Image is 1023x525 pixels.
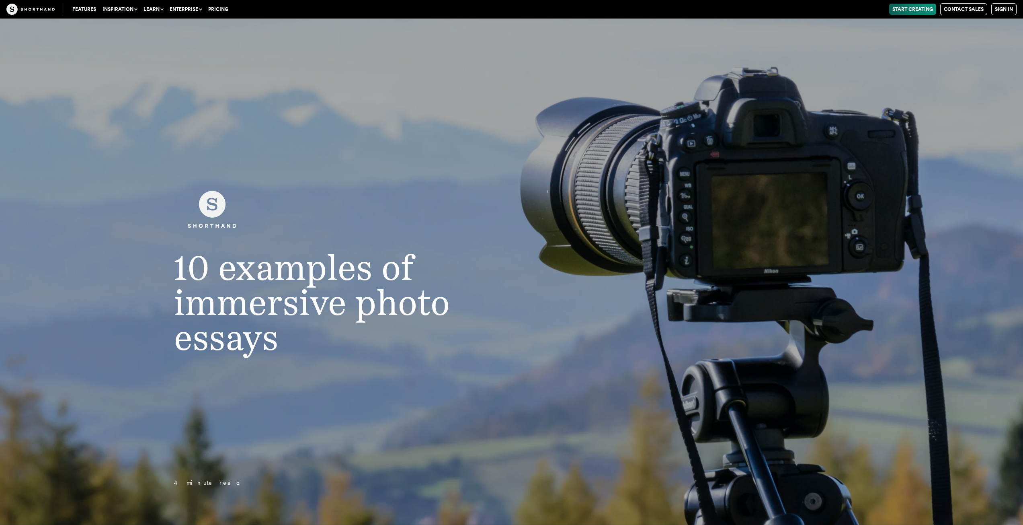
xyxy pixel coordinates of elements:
button: Enterprise [166,4,205,15]
button: Inspiration [99,4,140,15]
p: 4 minute read [158,478,571,488]
a: Sign in [991,3,1017,15]
button: Learn [140,4,166,15]
a: Contact Sales [940,3,987,15]
h1: 10 examples of immersive photo essays [158,250,571,355]
img: The Craft [6,4,55,15]
a: Features [69,4,99,15]
a: Start Creating [889,4,936,15]
a: Pricing [205,4,232,15]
